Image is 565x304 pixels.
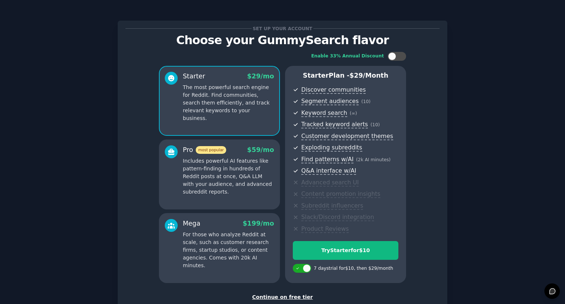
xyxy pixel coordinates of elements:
p: The most powerful search engine for Reddit. Find communities, search them efficiently, and track ... [183,84,274,122]
span: Keyword search [301,109,347,117]
span: $ 29 /mo [247,73,274,80]
span: Subreddit influencers [301,202,363,210]
div: Starter [183,72,205,81]
span: Set up your account [252,25,314,32]
span: ( 10 ) [361,99,370,104]
span: $ 29 /month [349,72,388,79]
span: Q&A interface w/AI [301,167,356,175]
span: Segment audiences [301,98,359,105]
div: Pro [183,145,226,155]
span: Find patterns w/AI [301,156,353,163]
div: Try Starter for $10 [293,247,398,254]
span: most popular [196,146,227,154]
span: ( ∞ ) [350,111,357,116]
span: Content promotion insights [301,190,380,198]
p: Choose your GummySearch flavor [125,34,440,47]
p: Starter Plan - [293,71,398,80]
span: $ 199 /mo [243,220,274,227]
span: Exploding subreddits [301,144,362,152]
span: Discover communities [301,86,366,94]
span: Advanced search UI [301,179,359,187]
div: 7 days trial for $10 , then $ 29 /month [314,265,393,272]
span: Customer development themes [301,132,393,140]
span: Product Reviews [301,225,349,233]
span: Tracked keyword alerts [301,121,368,128]
div: Enable 33% Annual Discount [311,53,384,60]
span: ( 2k AI minutes ) [356,157,391,162]
span: ( 10 ) [370,122,380,127]
span: Slack/Discord integration [301,213,374,221]
span: $ 59 /mo [247,146,274,153]
p: Includes powerful AI features like pattern-finding in hundreds of Reddit posts at once, Q&A LLM w... [183,157,274,196]
button: TryStarterfor$10 [293,241,398,260]
div: Continue on free tier [125,293,440,301]
div: Mega [183,219,200,228]
p: For those who analyze Reddit at scale, such as customer research firms, startup studios, or conte... [183,231,274,269]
